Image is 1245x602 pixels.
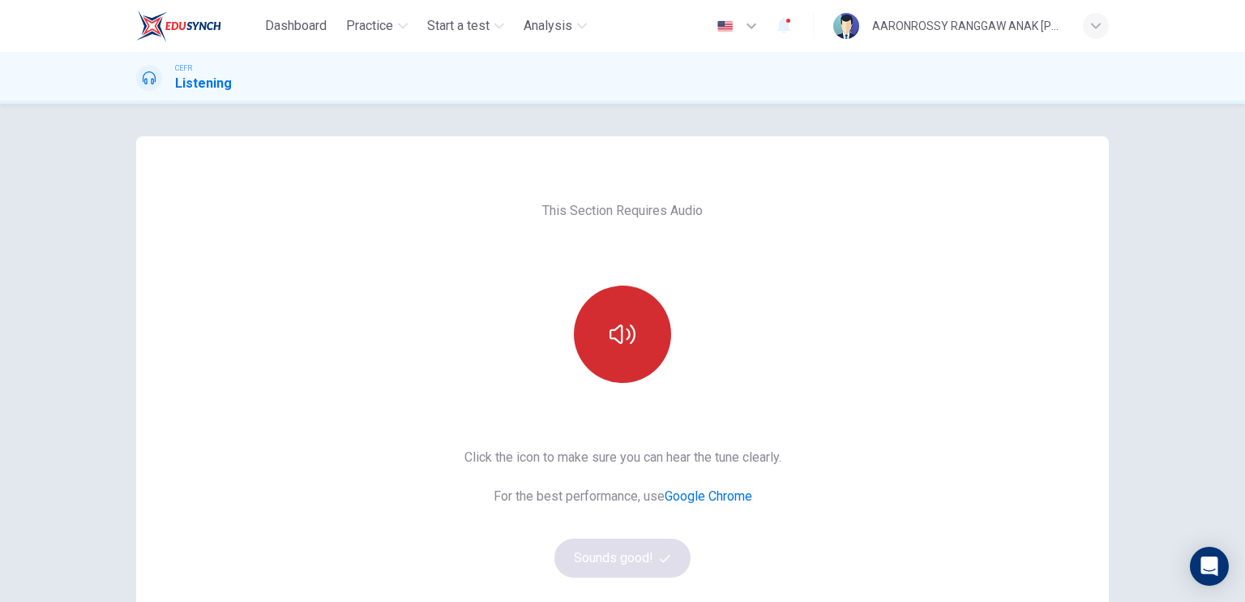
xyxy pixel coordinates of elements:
img: en [715,20,735,32]
span: Practice [346,16,393,36]
img: EduSynch logo [136,10,221,42]
span: Click the icon to make sure you can hear the tune clearly. [464,448,781,467]
a: Google Chrome [665,488,752,504]
span: Dashboard [265,16,327,36]
span: This Section Requires Audio [542,201,703,221]
div: Open Intercom Messenger [1190,547,1229,586]
div: AARONROSSY RANGGAW ANAK [PERSON_NAME] [872,16,1063,36]
span: CEFR [175,62,192,74]
a: EduSynch logo [136,10,259,42]
span: For the best performance, use [464,487,781,506]
h1: Listening [175,74,232,93]
img: Profile picture [833,13,859,39]
button: Start a test [421,11,511,41]
button: Analysis [517,11,593,41]
button: Practice [340,11,414,41]
span: Analysis [524,16,572,36]
button: Dashboard [259,11,333,41]
span: Start a test [427,16,490,36]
